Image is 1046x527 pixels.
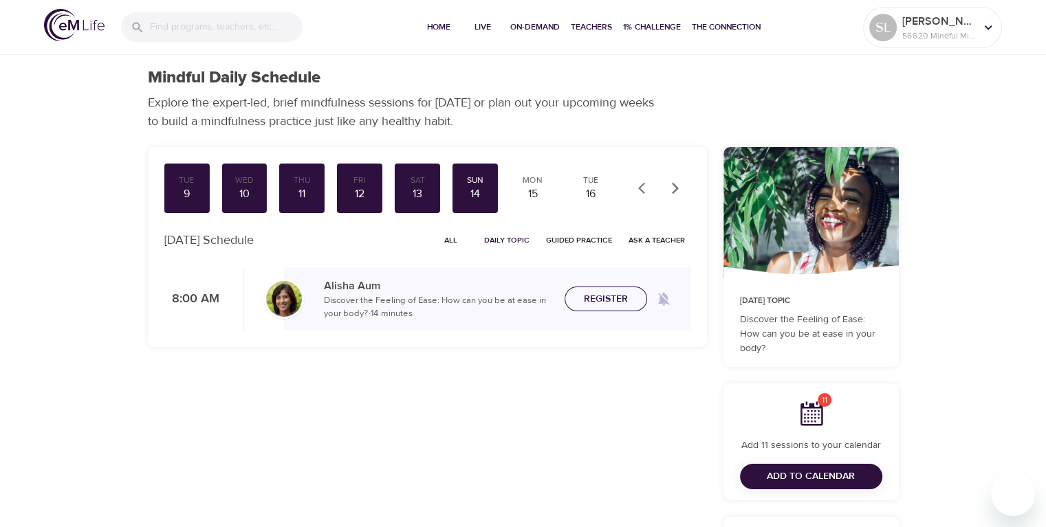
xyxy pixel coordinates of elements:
div: Tue [574,175,608,186]
p: Discover the Feeling of Ease: How can you be at ease in your body? [740,313,882,356]
span: 1% Challenge [623,20,681,34]
span: On-Demand [510,20,560,34]
span: Home [422,20,455,34]
span: Guided Practice [546,234,612,247]
div: 15 [516,186,550,202]
span: Daily Topic [484,234,530,247]
span: 11 [818,393,831,407]
iframe: Button to launch messaging window [991,472,1035,516]
p: [DATE] Topic [740,295,882,307]
p: 8:00 AM [164,290,219,309]
p: Add 11 sessions to your calendar [740,438,882,453]
div: Fri [342,175,377,186]
div: 16 [574,186,608,202]
span: Remind me when a class goes live every Sunday at 8:00 AM [647,282,680,315]
p: Alisha Aum [324,278,554,294]
span: Live [466,20,499,34]
span: Add to Calendar [767,468,855,485]
div: 10 [227,186,261,202]
span: All [435,234,468,247]
div: 12 [342,186,377,202]
button: Add to Calendar [740,464,882,489]
input: Find programs, teachers, etc... [150,12,303,42]
button: Guided Practice [541,229,618,251]
p: [DATE] Schedule [164,231,254,249]
span: Ask a Teacher [629,234,685,247]
span: The Connection [692,20,761,34]
img: Alisha%20Aum%208-9-21.jpg [266,281,302,317]
p: [PERSON_NAME] [902,13,975,30]
h1: Mindful Daily Schedule [148,68,320,88]
div: Thu [285,175,319,186]
div: Tue [170,175,204,186]
div: 14 [458,186,492,202]
p: 56620 Mindful Minutes [902,30,975,42]
div: 11 [285,186,319,202]
button: Register [565,287,647,312]
div: Sat [400,175,435,186]
div: Wed [227,175,261,186]
p: Explore the expert-led, brief mindfulness sessions for [DATE] or plan out your upcoming weeks to ... [148,93,664,131]
div: 9 [170,186,204,202]
span: Teachers [571,20,612,34]
p: Discover the Feeling of Ease: How can you be at ease in your body? · 14 minutes [324,294,554,321]
button: All [429,229,473,251]
button: Daily Topic [479,229,535,251]
button: Ask a Teacher [623,229,690,251]
div: Mon [516,175,550,186]
img: logo [44,9,105,41]
div: 13 [400,186,435,202]
div: Sun [458,175,492,186]
span: Register [584,291,628,308]
div: SL [869,14,897,41]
